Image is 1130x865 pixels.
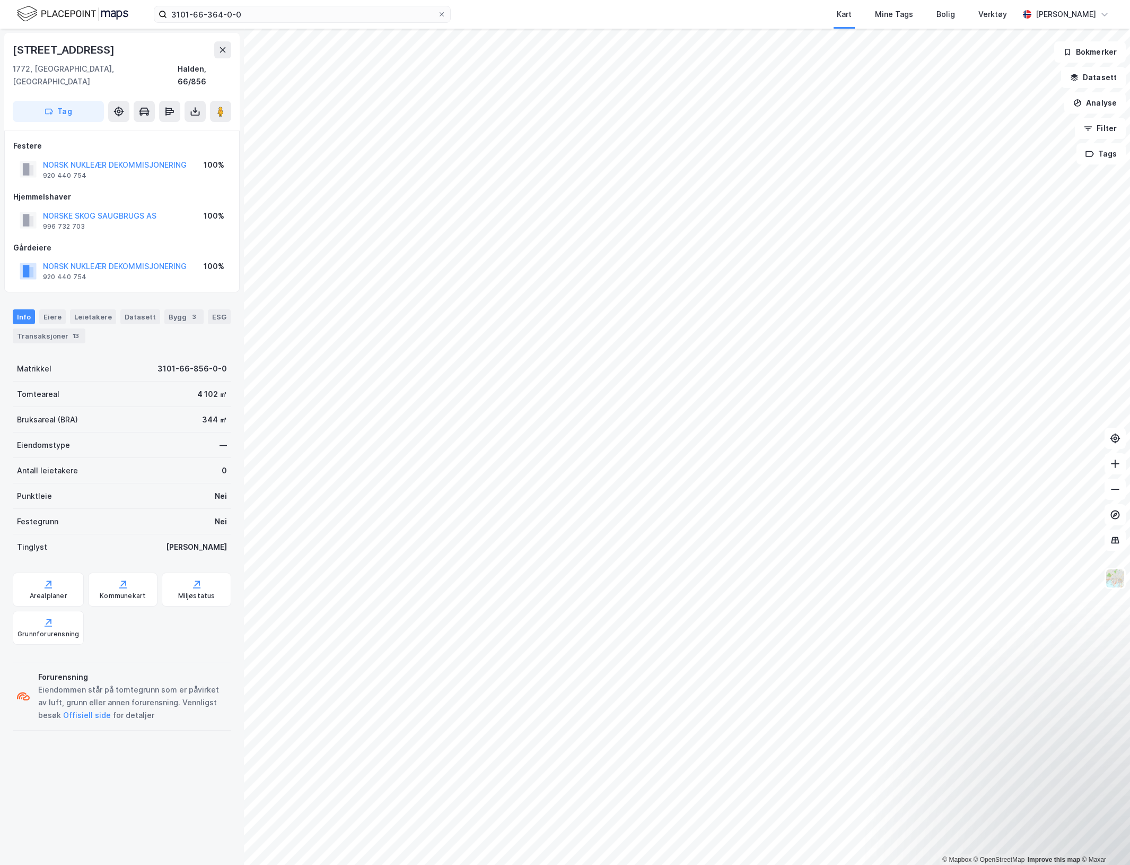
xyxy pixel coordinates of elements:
[208,309,231,324] div: ESG
[38,671,227,684] div: Forurensning
[1075,118,1126,139] button: Filter
[1061,67,1126,88] button: Datasett
[837,8,852,21] div: Kart
[13,101,104,122] button: Tag
[120,309,160,324] div: Datasett
[202,413,227,426] div: 344 ㎡
[39,309,66,324] div: Eiere
[164,309,204,324] div: Bygg
[167,6,437,22] input: Søk på adresse, matrikkel, gårdeiere, leietakere eller personer
[974,856,1025,863] a: OpenStreetMap
[13,41,117,58] div: [STREET_ADDRESS]
[189,312,199,322] div: 3
[157,362,227,375] div: 3101-66-856-0-0
[43,273,86,281] div: 920 440 754
[17,515,58,528] div: Festegrunn
[13,328,85,343] div: Transaksjoner
[204,159,224,171] div: 100%
[13,191,231,203] div: Hjemmelshaver
[1028,856,1080,863] a: Improve this map
[17,541,47,553] div: Tinglyst
[17,362,51,375] div: Matrikkel
[17,5,128,23] img: logo.f888ab2527a4732fd821a326f86c7f29.svg
[178,63,231,88] div: Halden, 66/856
[38,684,227,722] div: Eiendommen står på tomtegrunn som er påvirket av luft, grunn eller annen forurensning. Vennligst ...
[166,541,227,553] div: [PERSON_NAME]
[215,490,227,503] div: Nei
[942,856,971,863] a: Mapbox
[204,260,224,273] div: 100%
[13,63,178,88] div: 1772, [GEOGRAPHIC_DATA], [GEOGRAPHIC_DATA]
[1036,8,1096,21] div: [PERSON_NAME]
[204,210,224,222] div: 100%
[1105,568,1125,589] img: Z
[178,592,215,600] div: Miljøstatus
[43,171,86,180] div: 920 440 754
[100,592,146,600] div: Kommunekart
[197,388,227,401] div: 4 102 ㎡
[17,413,78,426] div: Bruksareal (BRA)
[13,140,231,152] div: Festere
[1064,92,1126,114] button: Analyse
[43,222,85,231] div: 996 732 703
[13,241,231,254] div: Gårdeiere
[1076,143,1126,165] button: Tags
[30,592,67,600] div: Arealplaner
[71,331,81,341] div: 13
[17,388,59,401] div: Tomteareal
[220,439,227,452] div: —
[215,515,227,528] div: Nei
[936,8,955,21] div: Bolig
[222,464,227,477] div: 0
[17,464,78,477] div: Antall leietakere
[70,309,116,324] div: Leietakere
[13,309,35,324] div: Info
[17,630,79,638] div: Grunnforurensning
[17,439,70,452] div: Eiendomstype
[875,8,913,21] div: Mine Tags
[978,8,1007,21] div: Verktøy
[1054,41,1126,63] button: Bokmerker
[17,490,52,503] div: Punktleie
